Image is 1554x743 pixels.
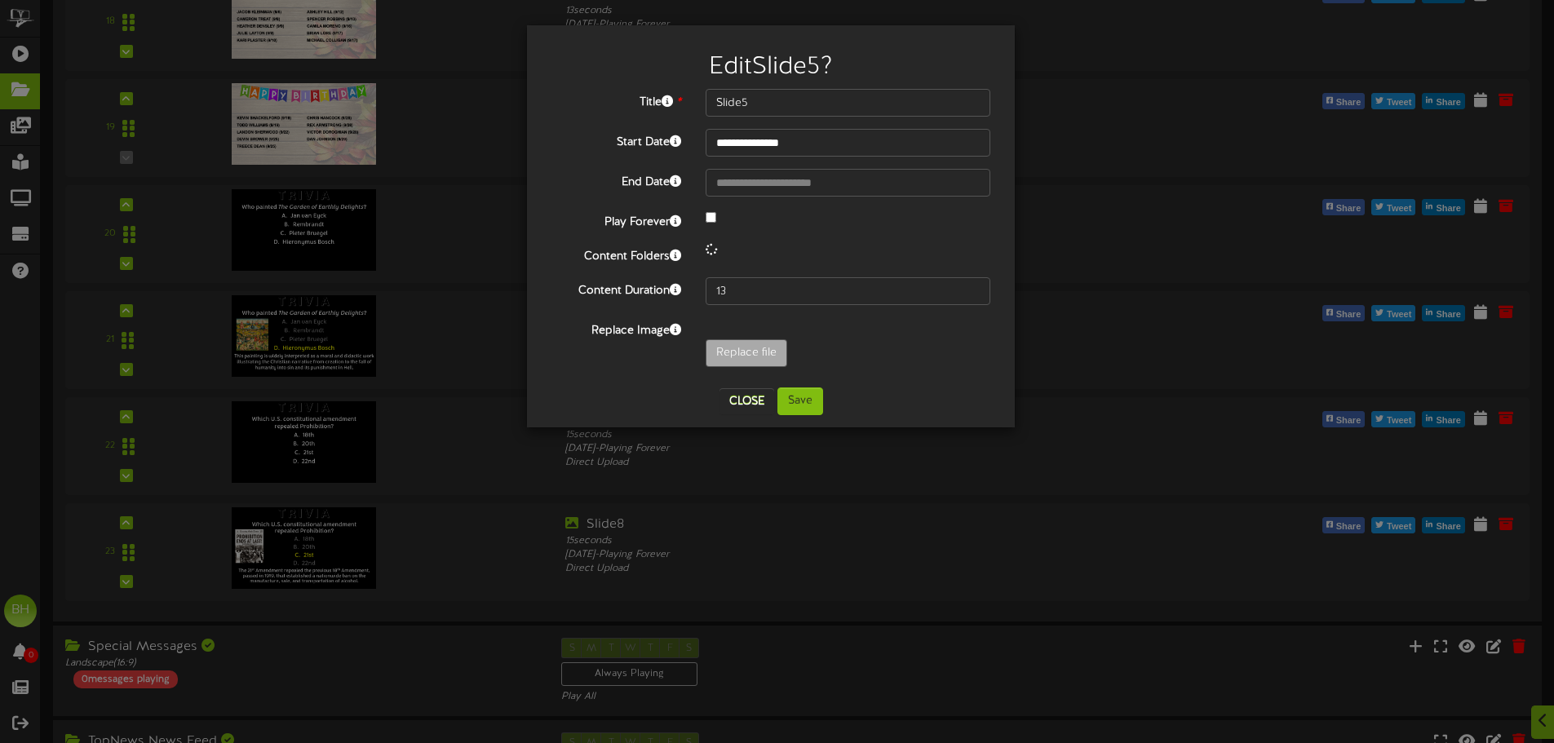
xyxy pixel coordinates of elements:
label: End Date [539,169,693,191]
button: Close [719,388,774,414]
input: Title [706,89,990,117]
label: Replace Image [539,317,693,339]
h2: Edit Slide5 ? [551,54,990,81]
button: Save [777,387,823,415]
label: Start Date [539,129,693,151]
label: Content Duration [539,277,693,299]
label: Title [539,89,693,111]
input: 15 [706,277,990,305]
label: Content Folders [539,243,693,265]
label: Play Forever [539,209,693,231]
